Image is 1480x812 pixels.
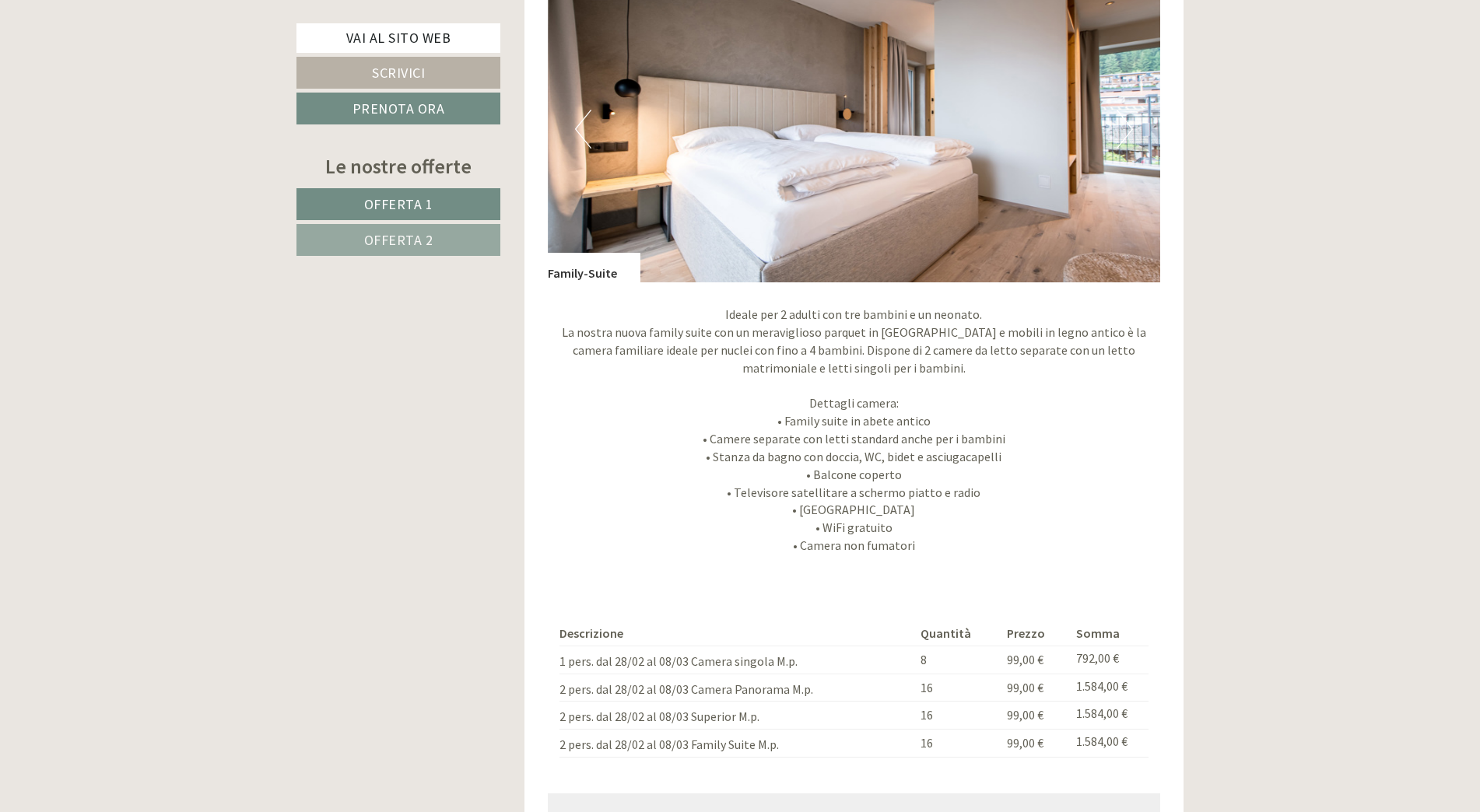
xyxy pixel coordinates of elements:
td: 1 pers. dal 28/02 al 08/03 Camera singola M.p. [559,646,915,674]
td: 2 pers. dal 28/02 al 08/03 Family Suite M.p. [559,730,915,758]
td: 792,00 € [1070,646,1149,674]
span: 99,00 € [1007,735,1043,751]
button: Previous [575,110,591,149]
div: lunedì [277,12,337,38]
td: 8 [914,646,1001,674]
a: Vai al sito web [296,23,500,53]
span: 99,00 € [1007,707,1043,723]
button: Next [1117,110,1133,149]
td: 1.584,00 € [1070,674,1149,702]
td: 16 [914,730,1001,758]
th: Quantità [914,621,1001,646]
div: Lei [384,45,590,58]
td: 16 [914,702,1001,730]
span: 99,00 € [1007,652,1043,667]
td: 2 pers. dal 28/02 al 08/03 Camera Panorama M.p. [559,674,915,702]
a: Scrivici [296,57,500,89]
div: Family-Suite [548,253,640,282]
span: Offerta 2 [364,231,433,249]
th: Prezzo [1001,621,1070,646]
small: 12:21 [384,75,590,86]
p: Ideale per 2 adulti con tre bambini e un neonato. La nostra nuova family suite con un meraviglios... [548,306,1161,555]
th: Somma [1070,621,1149,646]
div: Buon giorno, come possiamo aiutarla? [377,42,601,89]
th: Descrizione [559,621,915,646]
td: 16 [914,674,1001,702]
span: 99,00 € [1007,680,1043,695]
button: Invia [531,405,614,437]
td: 1.584,00 € [1070,730,1149,758]
td: 1.584,00 € [1070,702,1149,730]
div: Le nostre offerte [296,152,500,180]
span: Offerta 1 [364,195,433,213]
a: Prenota ora [296,93,500,124]
td: 2 pers. dal 28/02 al 08/03 Superior M.p. [559,702,915,730]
